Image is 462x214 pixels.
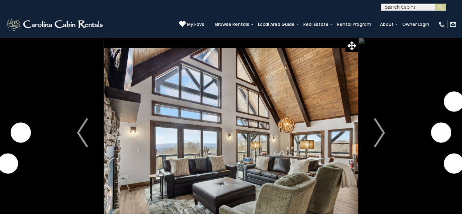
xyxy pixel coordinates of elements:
a: Owner Login [399,19,433,29]
a: My Favs [179,21,204,28]
span: My Favs [187,21,204,28]
img: arrow [77,118,88,147]
a: Browse Rentals [212,19,253,29]
img: White-1-2.png [5,17,105,32]
a: Real Estate [300,19,332,29]
a: About [376,19,397,29]
img: mail-regular-white.png [449,21,457,28]
img: arrow [374,118,385,147]
img: phone-regular-white.png [438,21,445,28]
a: Local Area Guide [254,19,298,29]
a: Rental Program [334,19,375,29]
